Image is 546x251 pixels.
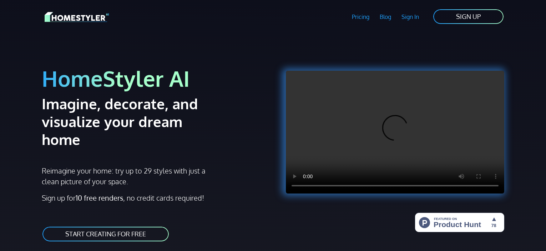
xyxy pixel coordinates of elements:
h2: Imagine, decorate, and visualize your dream home [42,95,223,148]
p: Reimagine your home: try up to 29 styles with just a clean picture of your space. [42,165,212,187]
a: Sign In [396,9,424,25]
a: Blog [374,9,396,25]
strong: 10 free renders [76,193,123,202]
p: Sign up for , no credit cards required! [42,192,269,203]
h1: HomeStyler AI [42,65,269,92]
a: Pricing [347,9,375,25]
img: HomeStyler AI - Interior Design Made Easy: One Click to Your Dream Home | Product Hunt [415,213,504,232]
a: START CREATING FOR FREE [42,226,170,242]
img: HomeStyler AI logo [45,11,109,23]
a: SIGN UP [433,9,504,25]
